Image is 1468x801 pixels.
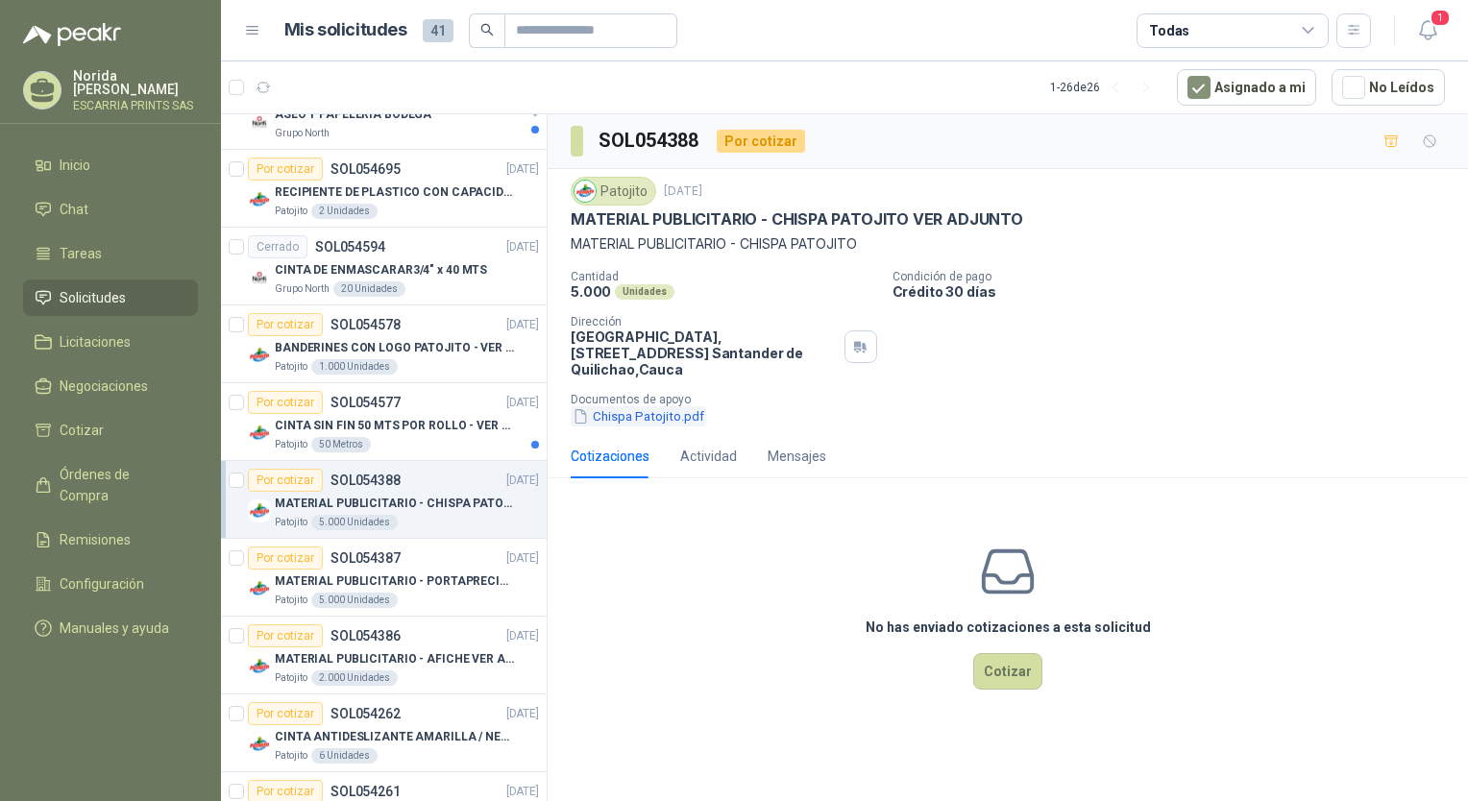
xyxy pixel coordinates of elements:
[248,469,323,492] div: Por cotizar
[330,473,401,487] p: SOL054388
[60,155,90,176] span: Inicio
[571,406,706,426] button: Chispa Patojito.pdf
[275,359,307,375] p: Patojito
[248,110,271,133] img: Company Logo
[60,420,104,441] span: Cotizar
[506,472,539,490] p: [DATE]
[506,394,539,412] p: [DATE]
[23,566,198,602] a: Configuración
[248,577,271,600] img: Company Logo
[571,446,649,467] div: Cotizaciones
[506,705,539,723] p: [DATE]
[60,331,131,352] span: Licitaciones
[571,393,1460,406] p: Documentos de apoyo
[423,19,453,42] span: 41
[893,283,1461,300] p: Crédito 30 días
[275,281,330,297] p: Grupo North
[330,629,401,643] p: SOL054386
[571,209,1023,230] p: MATERIAL PUBLICITARIO - CHISPA PATOJITO VER ADJUNTO
[1177,69,1316,106] button: Asignado a mi
[248,702,323,725] div: Por cotizar
[248,158,323,181] div: Por cotizar
[248,391,323,414] div: Por cotizar
[221,228,547,305] a: CerradoSOL054594[DATE] Company LogoCINTA DE ENMASCARAR3/4" x 40 MTSGrupo North20 Unidades
[275,417,514,435] p: CINTA SIN FIN 50 MTS POR ROLLO - VER DOC ADJUNTO
[506,316,539,334] p: [DATE]
[248,313,323,336] div: Por cotizar
[248,266,271,289] img: Company Logo
[60,199,88,220] span: Chat
[571,177,656,206] div: Patojito
[315,240,385,254] p: SOL054594
[248,733,271,756] img: Company Logo
[23,522,198,558] a: Remisiones
[248,499,271,522] img: Company Logo
[23,191,198,228] a: Chat
[480,23,494,36] span: search
[866,617,1151,638] h3: No has enviado cotizaciones a esta solicitud
[311,670,398,686] div: 2.000 Unidades
[275,126,330,141] p: Grupo North
[275,593,307,608] p: Patojito
[275,437,307,452] p: Patojito
[221,383,547,461] a: Por cotizarSOL054577[DATE] Company LogoCINTA SIN FIN 50 MTS POR ROLLO - VER DOC ADJUNTOPatojito50...
[23,23,121,46] img: Logo peakr
[311,359,398,375] div: 1.000 Unidades
[60,464,180,506] span: Órdenes de Compra
[275,572,514,591] p: MATERIAL PUBLICITARIO - PORTAPRECIOS VER ADJUNTO
[571,270,877,283] p: Cantidad
[275,339,514,357] p: BANDERINES CON LOGO PATOJITO - VER DOC ADJUNTO
[893,270,1461,283] p: Condición de pago
[1430,9,1451,27] span: 1
[275,728,514,746] p: CINTA ANTIDESLIZANTE AMARILLA / NEGRA
[311,204,378,219] div: 2 Unidades
[221,539,547,617] a: Por cotizarSOL054387[DATE] Company LogoMATERIAL PUBLICITARIO - PORTAPRECIOS VER ADJUNTOPatojito5....
[571,233,1445,255] p: MATERIAL PUBLICITARIO - CHISPA PATOJITO
[1332,69,1445,106] button: No Leídos
[571,328,837,377] p: [GEOGRAPHIC_DATA], [STREET_ADDRESS] Santander de Quilichao , Cauca
[330,162,401,176] p: SOL054695
[60,618,169,639] span: Manuales y ayuda
[330,318,401,331] p: SOL054578
[248,235,307,258] div: Cerrado
[284,16,407,44] h1: Mis solicitudes
[248,422,271,445] img: Company Logo
[248,624,323,647] div: Por cotizar
[311,515,398,530] div: 5.000 Unidades
[221,617,547,694] a: Por cotizarSOL054386[DATE] Company LogoMATERIAL PUBLICITARIO - AFICHE VER ADJUNTOPatojito2.000 Un...
[23,610,198,646] a: Manuales y ayuda
[506,238,539,256] p: [DATE]
[60,376,148,397] span: Negociaciones
[311,748,378,764] div: 6 Unidades
[248,546,323,570] div: Por cotizar
[1050,72,1162,103] div: 1 - 26 de 26
[221,461,547,539] a: Por cotizarSOL054388[DATE] Company LogoMATERIAL PUBLICITARIO - CHISPA PATOJITO VER ADJUNTOPatojit...
[275,183,514,202] p: RECIPIENTE DE PLASTICO CON CAPACIDAD DE 1.8 LT PARA LA EXTRACCIÓN MANUAL DE LIQUIDOS
[311,593,398,608] div: 5.000 Unidades
[23,324,198,360] a: Licitaciones
[973,653,1042,690] button: Cotizar
[275,204,307,219] p: Patojito
[330,396,401,409] p: SOL054577
[275,748,307,764] p: Patojito
[73,100,198,111] p: ESCARRIA PRINTS SAS
[571,315,837,328] p: Dirección
[23,235,198,272] a: Tareas
[60,287,126,308] span: Solicitudes
[60,529,131,550] span: Remisiones
[23,279,198,316] a: Solicitudes
[73,69,198,96] p: Norida [PERSON_NAME]
[717,130,805,153] div: Por cotizar
[506,160,539,179] p: [DATE]
[664,182,702,201] p: [DATE]
[221,305,547,383] a: Por cotizarSOL054578[DATE] Company LogoBANDERINES CON LOGO PATOJITO - VER DOC ADJUNTOPatojito1.00...
[23,456,198,514] a: Órdenes de Compra
[275,670,307,686] p: Patojito
[248,655,271,678] img: Company Logo
[275,106,431,124] p: ASEO Y PAPELERIA BODEGA
[599,126,701,156] h3: SOL054388
[506,783,539,801] p: [DATE]
[23,147,198,183] a: Inicio
[615,284,674,300] div: Unidades
[23,412,198,449] a: Cotizar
